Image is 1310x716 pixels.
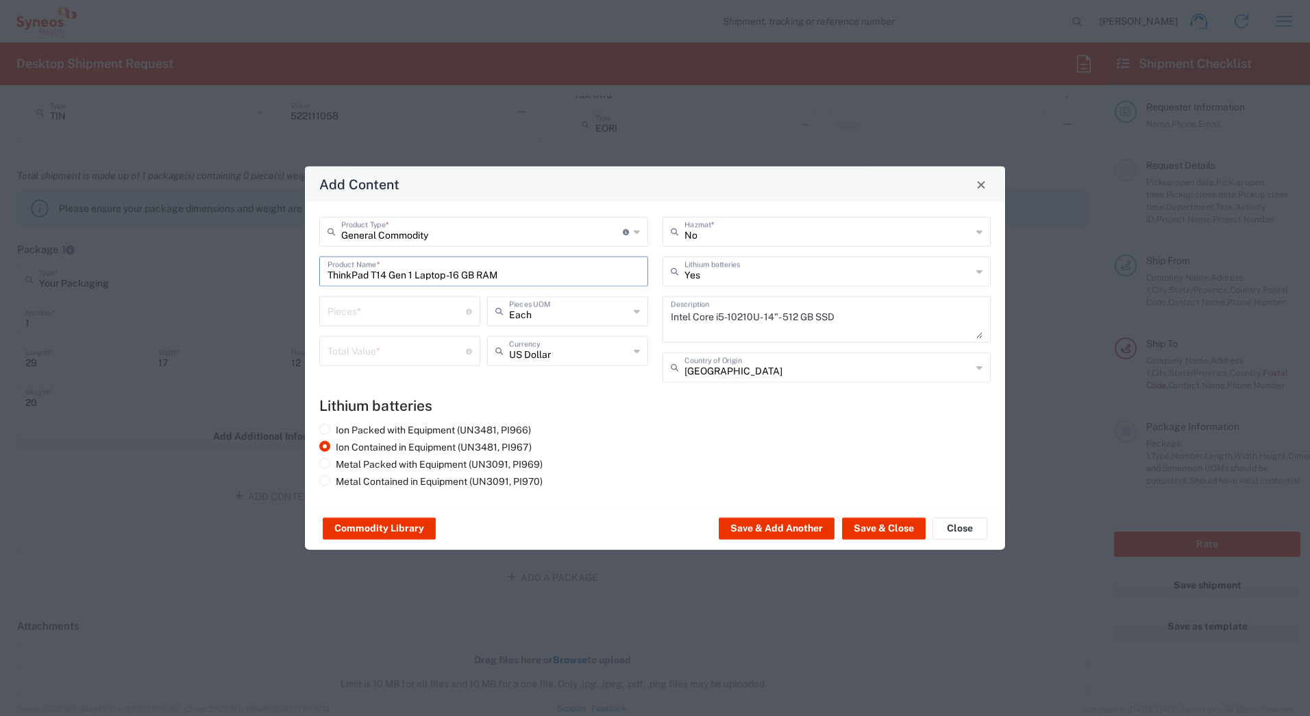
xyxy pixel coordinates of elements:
[319,475,543,488] label: Metal Contained in Equipment (UN3091, PI970)
[323,518,436,540] button: Commodity Library
[319,174,399,194] h4: Add Content
[932,518,987,540] button: Close
[319,397,991,414] h4: Lithium batteries
[319,458,543,470] label: Metal Packed with Equipment (UN3091, PI969)
[972,175,991,194] button: Close
[319,424,531,436] label: Ion Packed with Equipment (UN3481, PI966)
[319,441,532,453] label: Ion Contained in Equipment (UN3481, PI967)
[842,518,926,540] button: Save & Close
[719,518,835,540] button: Save & Add Another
